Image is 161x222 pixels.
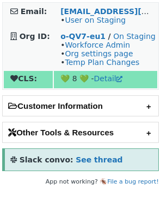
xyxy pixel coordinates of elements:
[21,7,47,16] strong: Email:
[20,32,50,41] strong: Org ID:
[10,74,37,83] strong: CLS:
[65,49,133,58] a: Org settings page
[65,58,139,67] a: Temp Plan Changes
[20,155,73,164] strong: Slack convo:
[3,122,158,142] h2: Other Tools & Resources
[76,155,122,164] a: See thread
[54,71,157,88] td: 💚 8 💚 -
[65,16,126,24] a: User on Staging
[94,74,122,83] a: Detail
[60,32,106,41] a: o-QV7-eu1
[2,177,159,187] footer: App not working? 🪳
[60,16,126,24] span: •
[108,32,111,41] strong: /
[113,32,156,41] a: On Staging
[60,41,139,67] span: • • •
[65,41,130,49] a: Workforce Admin
[107,178,159,185] a: File a bug report!
[3,96,158,116] h2: Customer Information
